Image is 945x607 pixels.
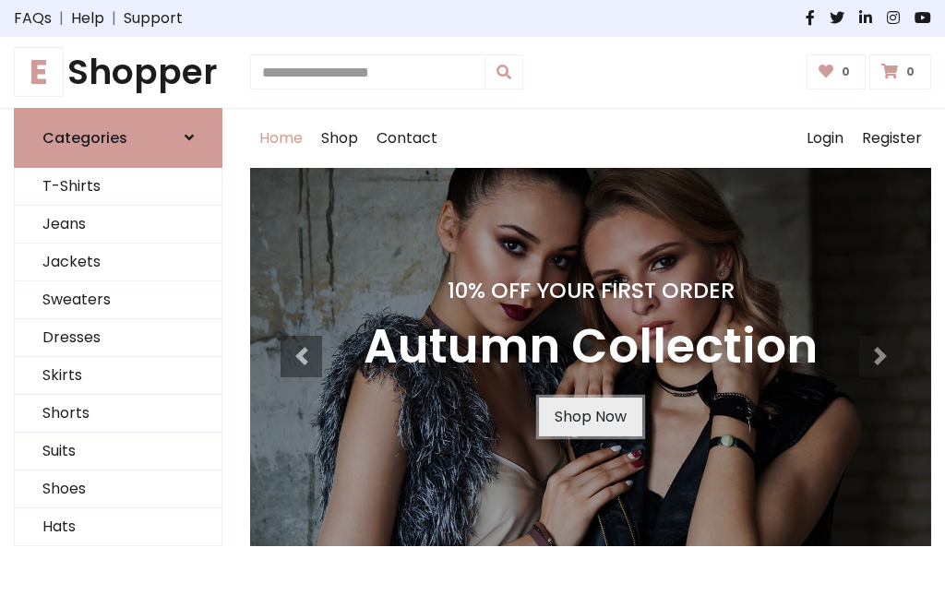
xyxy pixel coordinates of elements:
[14,7,52,30] a: FAQs
[902,64,919,80] span: 0
[15,470,221,508] a: Shoes
[250,109,312,168] a: Home
[15,433,221,470] a: Suits
[869,54,931,89] a: 0
[15,244,221,281] a: Jackets
[15,319,221,357] a: Dresses
[14,47,64,97] span: E
[104,7,124,30] span: |
[124,7,183,30] a: Support
[14,52,222,93] h1: Shopper
[853,109,931,168] a: Register
[15,357,221,395] a: Skirts
[797,109,853,168] a: Login
[42,129,127,147] h6: Categories
[364,278,818,303] h4: 10% Off Your First Order
[312,109,367,168] a: Shop
[14,52,222,93] a: EShopper
[367,109,447,168] a: Contact
[15,168,221,206] a: T-Shirts
[15,206,221,244] a: Jeans
[807,54,867,89] a: 0
[837,64,855,80] span: 0
[539,398,642,436] a: Shop Now
[15,508,221,546] a: Hats
[52,7,71,30] span: |
[14,108,222,168] a: Categories
[71,7,104,30] a: Help
[15,395,221,433] a: Shorts
[364,318,818,375] h3: Autumn Collection
[15,281,221,319] a: Sweaters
